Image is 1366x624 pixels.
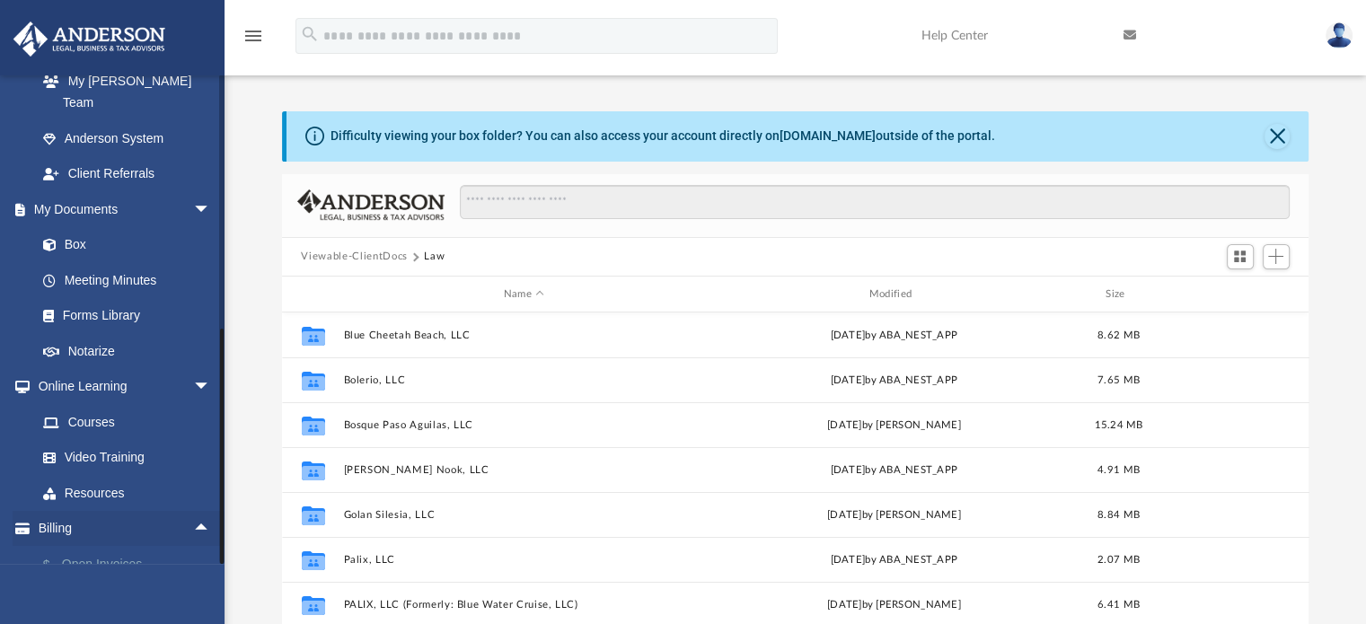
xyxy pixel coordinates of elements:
[25,333,229,369] a: Notarize
[343,554,705,566] button: Palix, LLC
[713,417,1075,434] div: [DATE] by [PERSON_NAME]
[242,25,264,47] i: menu
[25,404,229,440] a: Courses
[1094,420,1142,430] span: 15.24 MB
[1097,510,1140,520] span: 8.84 MB
[713,373,1075,389] div: [DATE] by ABA_NEST_APP
[25,475,229,511] a: Resources
[1097,375,1140,385] span: 7.65 MB
[460,185,1289,219] input: Search files and folders
[13,511,238,547] a: Billingarrow_drop_up
[780,128,876,143] a: [DOMAIN_NAME]
[1097,465,1140,475] span: 4.91 MB
[289,286,334,303] div: id
[300,24,320,44] i: search
[713,328,1075,344] div: [DATE] by ABA_NEST_APP
[1097,600,1140,610] span: 6.41 MB
[193,369,229,406] span: arrow_drop_down
[1265,124,1290,149] button: Close
[193,191,229,228] span: arrow_drop_down
[1082,286,1154,303] div: Size
[713,462,1075,479] div: [DATE] by ABA_NEST_APP
[1162,286,1288,303] div: id
[1227,244,1254,269] button: Switch to Grid View
[1326,22,1353,48] img: User Pic
[25,63,220,120] a: My [PERSON_NAME] Team
[343,509,705,521] button: Golan Silesia, LLC
[8,22,171,57] img: Anderson Advisors Platinum Portal
[193,511,229,548] span: arrow_drop_up
[242,34,264,47] a: menu
[343,419,705,431] button: Bosque Paso Aguilas, LLC
[713,597,1075,613] div: [DATE] by [PERSON_NAME]
[1097,330,1140,340] span: 8.62 MB
[25,120,229,156] a: Anderson System
[713,507,1075,523] div: [DATE] by [PERSON_NAME]
[13,369,229,405] a: Online Learningarrow_drop_down
[343,464,705,476] button: [PERSON_NAME] Nook, LLC
[343,374,705,386] button: Bolerio, LLC
[424,249,445,265] button: Law
[1097,555,1140,565] span: 2.07 MB
[25,156,229,192] a: Client Referrals
[25,298,220,334] a: Forms Library
[712,286,1074,303] div: Modified
[53,554,62,576] span: $
[25,546,238,583] a: $Open Invoices
[342,286,704,303] div: Name
[25,440,220,476] a: Video Training
[25,262,229,298] a: Meeting Minutes
[301,249,407,265] button: Viewable-ClientDocs
[343,599,705,611] button: PALIX, LLC (Formerly: Blue Water Cruise, LLC)
[25,227,220,263] a: Box
[1263,244,1290,269] button: Add
[713,552,1075,568] div: [DATE] by ABA_NEST_APP
[330,127,995,145] div: Difficulty viewing your box folder? You can also access your account directly on outside of the p...
[13,191,229,227] a: My Documentsarrow_drop_down
[343,330,705,341] button: Blue Cheetah Beach, LLC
